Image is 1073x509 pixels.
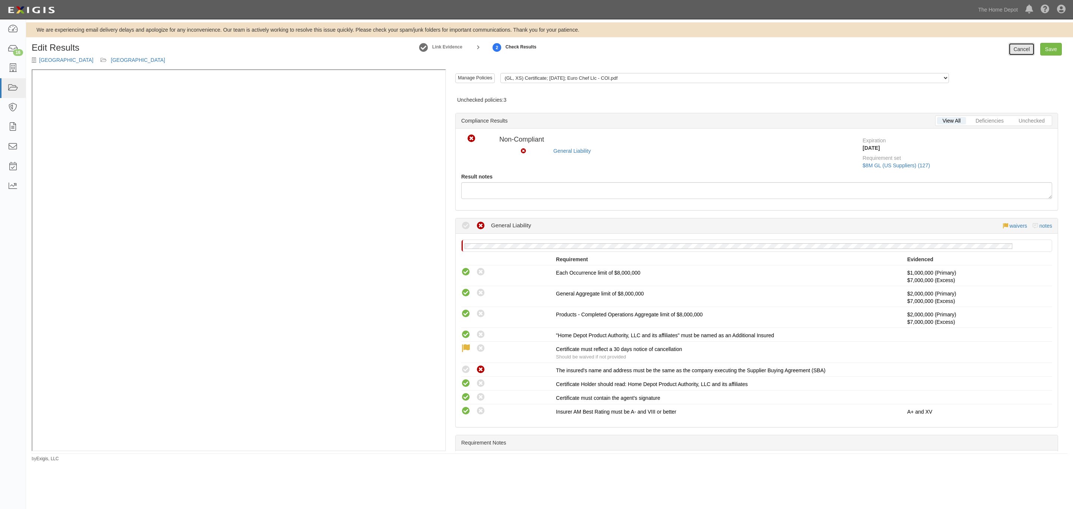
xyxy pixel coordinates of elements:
[456,435,1058,450] div: Requirement Notes
[556,256,588,262] strong: Requirement
[461,309,471,319] i: This compliance result is calculated automatically and cannot be changed
[491,221,531,229] div: General Liability
[907,408,1002,415] p: A+ and XV
[862,144,1052,152] div: [DATE]
[862,152,901,162] label: Requirement set
[553,148,591,154] a: General Liability
[476,365,485,374] i: Non-Compliant
[476,379,485,388] i: Non-Compliant
[974,2,1022,17] a: The Home Depot
[461,288,471,298] i: This compliance result is calculated automatically and cannot be changed
[461,221,471,231] i: Compliant
[862,162,930,168] a: $8M GL (US Suppliers) (127)
[556,409,676,415] span: Insurer AM Best Rating must be A- and VIII or better
[455,73,495,83] a: Manage Policies
[461,268,471,277] i: This compliance result is calculated automatically and cannot be changed
[476,407,485,416] i: This compliance result is calculated automatically and cannot be changed
[39,57,94,63] a: [GEOGRAPHIC_DATA]
[521,149,526,154] i: Non-Compliant
[937,117,966,124] a: View All
[32,43,165,53] h1: Edit Results
[1009,43,1035,56] a: Cancel
[907,269,1002,284] p: $1,000,000 (Primary)
[32,456,59,462] small: by
[491,43,503,52] strong: 2
[476,309,485,319] i: This compliance result is calculated automatically and cannot be changed
[556,346,682,352] span: Certificate must reflect a 30 days notice of cancellation
[476,393,485,402] i: Non-Compliant
[556,395,660,401] span: Certificate must contain the agent's signature
[476,268,485,277] i: This compliance result is calculated automatically and cannot be changed
[907,290,1002,305] p: $2,000,000 (Primary)
[907,319,955,325] span: Policy #XSF188619-01 Insurer: Great Amer Risk Sol Surplus Lines Ins Co
[556,381,748,387] span: Certificate Holder should read: Home Depot Product Authority, LLC and its affiliates
[556,332,774,338] span: "Home Depot Product Authority, LLC and its affiliates" must be named as an Additional Insured
[37,456,59,461] a: Exigis, LLC
[13,49,23,56] div: 16
[907,311,1002,326] p: $2,000,000 (Primary)
[461,393,471,402] i: Compliant
[1040,43,1062,56] a: Save
[556,312,703,317] span: Products - Completed Operations Aggregate limit of $8,000,000
[476,330,485,339] i: Non-Compliant
[1039,223,1052,229] a: notes
[491,39,503,55] a: Check Results
[499,136,846,143] h4: Non-Compliant
[907,277,955,283] span: Policy #XSF188619-01 Insurer: Great Amer Risk Sol Surplus Lines Ins Co
[456,113,1058,129] div: Compliance Results
[467,134,476,143] i: Non-Compliant
[1041,5,1050,14] i: Help Center - Complianz
[6,3,57,17] img: logo-5460c22ac91f19d4615b14bd174203de0afe785f0fc80cf4dbbc73dc1793850b.png
[504,96,507,104] div: 3
[26,26,1073,34] div: We are experiencing email delivery delays and apologize for any inconvenience. Our team is active...
[556,367,825,373] span: The insured's name and address must be the same as the company executing the Supplier Buying Agre...
[418,39,429,55] a: Link Evidence
[1013,117,1050,124] a: Unchecked
[556,291,644,297] span: General Aggregate limit of $8,000,000
[862,134,886,144] label: Expiration
[461,173,493,180] label: Result notes
[461,365,471,374] i: Compliant
[461,330,471,339] i: Compliant
[1009,223,1027,229] a: waivers
[556,354,626,360] span: Should be waived if not provided
[111,57,165,63] a: [GEOGRAPHIC_DATA]
[907,256,933,262] strong: Evidenced
[907,298,955,304] span: Policy #XSF188619-01 Insurer: Great Amer Risk Sol Surplus Lines Ins Co
[432,44,462,50] strong: Link Evidence
[970,117,1009,124] a: Deficiencies
[476,344,485,353] i: Non-Compliant
[476,288,485,298] i: This compliance result is calculated automatically and cannot be changed
[556,270,640,276] span: Each Occurrence limit of $8,000,000
[461,407,471,416] i: This compliance result is calculated automatically and cannot be changed
[461,379,471,388] i: Compliant
[457,96,506,104] div: Unchecked policies:
[461,344,471,353] i: Waived: Waied per client
[476,221,485,231] i: Non-Compliant
[506,44,536,50] strong: Check Results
